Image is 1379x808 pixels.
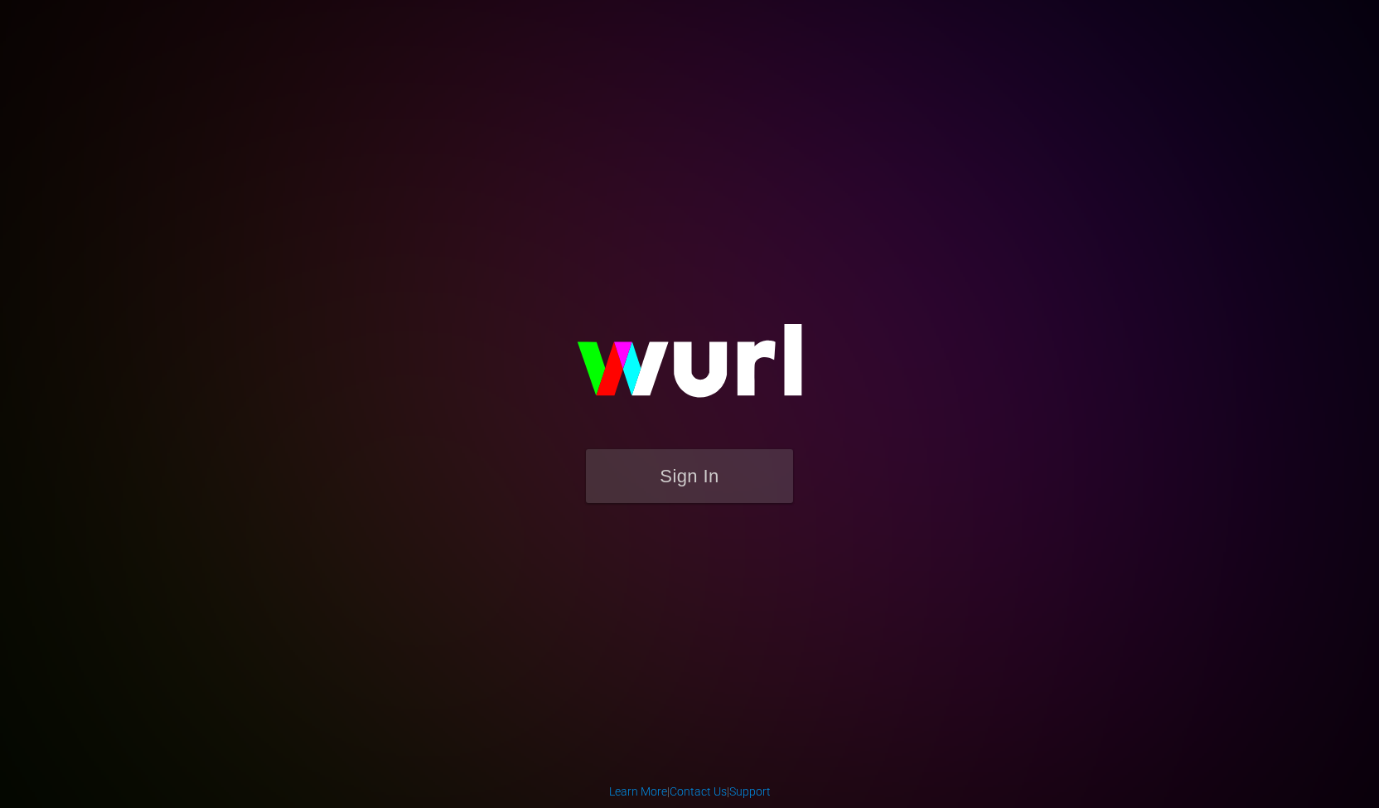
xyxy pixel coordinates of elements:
a: Learn More [609,785,667,798]
a: Support [729,785,771,798]
div: | | [609,783,771,800]
img: wurl-logo-on-black-223613ac3d8ba8fe6dc639794a292ebdb59501304c7dfd60c99c58986ef67473.svg [524,288,855,449]
button: Sign In [586,449,793,503]
a: Contact Us [670,785,727,798]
